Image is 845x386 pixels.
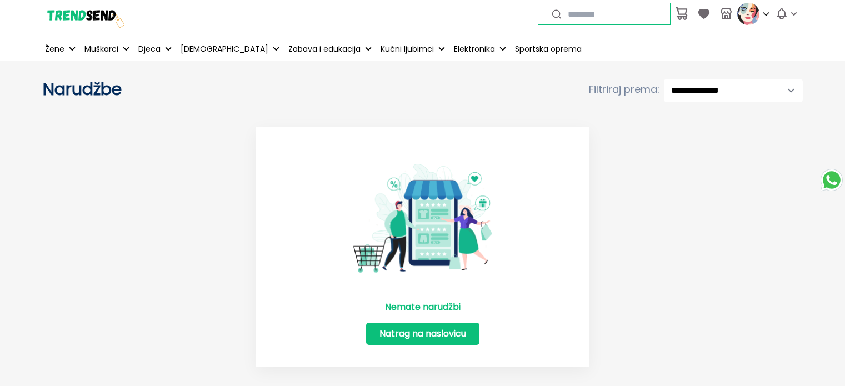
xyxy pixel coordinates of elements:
p: [DEMOGRAPHIC_DATA] [181,43,268,55]
p: Žene [45,43,64,55]
p: Zabava i edukacija [288,43,361,55]
button: [DEMOGRAPHIC_DATA] [178,37,282,61]
a: Sportska oprema [513,37,584,61]
img: No Item [353,149,492,288]
button: Muškarci [82,37,132,61]
p: Djeca [138,43,161,55]
button: Kućni ljubimci [378,37,447,61]
button: Žene [43,37,78,61]
button: Djeca [136,37,174,61]
p: Kućni ljubimci [381,43,434,55]
a: Natrag na naslovicu [366,323,479,345]
img: profile picture [737,3,759,25]
h2: Narudžbe [43,79,423,99]
button: Zabava i edukacija [286,37,374,61]
select: Filtriraj prema: [664,79,803,102]
p: Elektronika [454,43,495,55]
span: Filtriraj prema: [589,82,659,97]
button: Elektronika [452,37,508,61]
p: Nemate narudžbi [385,300,461,314]
p: Muškarci [84,43,118,55]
